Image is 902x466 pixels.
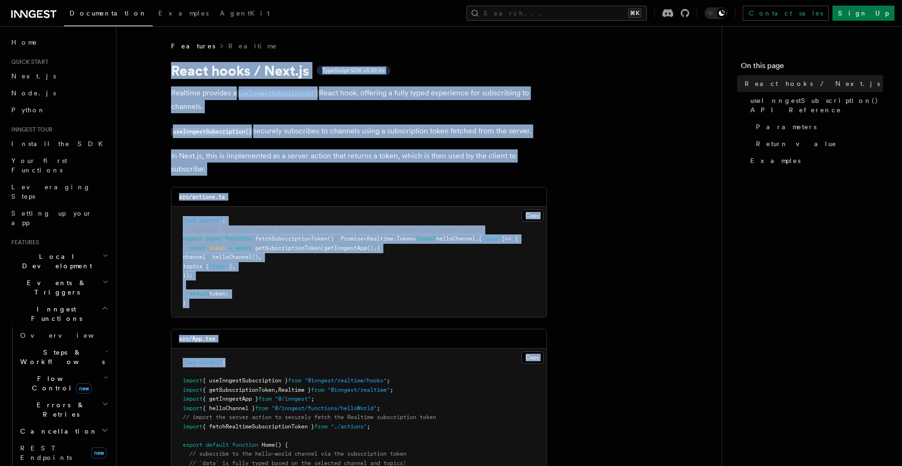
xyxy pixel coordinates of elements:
[743,6,829,21] a: Contact sales
[436,235,475,242] span: helloChannel
[8,252,102,271] span: Local Development
[272,405,377,412] span: "@/inngest/functions/helloWorld"
[16,396,110,423] button: Errors & Retries
[183,359,222,365] span: "use client"
[171,124,547,138] p: securely subscribes to channels using a subscription token fetched from the server.
[364,235,367,242] span: <
[225,235,252,242] span: function
[16,370,110,396] button: Flow Controlnew
[202,263,206,270] span: :
[183,423,202,430] span: import
[832,6,894,21] a: Sign Up
[324,245,367,251] span: getInngestApp
[179,194,225,200] code: src/actions.ts
[209,290,229,297] span: token;
[11,72,56,80] span: Next.js
[183,235,202,242] span: export
[475,235,479,242] span: ,
[16,423,110,440] button: Cancellation
[183,396,202,402] span: import
[16,374,103,393] span: Flow Control
[311,396,314,402] span: ;
[334,235,337,242] span: :
[8,248,110,274] button: Local Development
[331,423,367,430] span: "./actions"
[20,332,117,339] span: Overview
[189,245,206,251] span: const
[322,67,385,74] span: TypeScript SDK v3.32.0+
[70,9,147,17] span: Documentation
[752,135,883,152] a: Return value
[16,400,102,419] span: Errors & Retries
[206,235,222,242] span: async
[183,377,202,384] span: import
[228,41,278,51] a: Realtime
[750,156,801,165] span: Examples
[377,405,380,412] span: ;
[171,149,547,176] p: In Next.js, this is implemented as a server action that returns a token, which is then used by th...
[479,235,482,242] span: [
[8,126,53,133] span: Inngest tour
[367,423,370,430] span: ;
[206,254,209,260] span: :
[8,304,101,323] span: Inngest Functions
[756,122,816,132] span: Parameters
[171,128,253,136] code: useInngestSubscription()
[16,327,110,344] a: Overview
[202,405,255,412] span: { helloChannel }
[8,101,110,118] a: Python
[11,89,56,97] span: Node.js
[11,106,46,114] span: Python
[189,290,209,297] span: return
[222,217,225,224] span: ;
[171,86,547,113] p: Realtime provides a React hook, offering a fully typed experience for subscribing to channels.
[521,351,544,364] button: Copy
[258,254,262,260] span: ,
[416,235,436,242] span: typeof
[64,3,153,26] a: Documentation
[20,444,72,461] span: REST Endpoints
[235,245,252,251] span: await
[11,140,109,148] span: Install the SDK
[158,9,209,17] span: Examples
[183,387,202,393] span: import
[311,387,324,393] span: from
[8,68,110,85] a: Next.js
[367,235,393,242] span: Realtime
[373,245,377,251] span: ,
[11,210,92,226] span: Setting up your app
[237,90,319,98] code: useInngestSubscription()
[183,414,436,420] span: // import the server action to securely fetch the Realtime subscription token
[11,183,91,200] span: Leveraging Steps
[387,377,390,384] span: ;
[258,396,272,402] span: from
[183,405,202,412] span: import
[482,235,502,242] span: "logs"
[91,447,107,458] span: new
[229,263,232,270] span: ]
[756,139,837,148] span: Return value
[237,88,319,97] a: useInngestSubscription()
[377,245,380,251] span: {
[16,348,105,366] span: Steps & Workflows
[11,157,67,174] span: Your first Functions
[367,245,373,251] span: ()
[314,423,327,430] span: from
[341,235,364,242] span: Promise
[183,442,202,448] span: export
[752,118,883,135] a: Parameters
[202,396,258,402] span: { getInngestApp }
[16,440,110,466] a: REST Endpointsnew
[202,377,288,384] span: { useInngestSubscription }
[746,152,883,169] a: Examples
[220,9,270,17] span: AgentKit
[397,235,413,242] span: Token
[252,254,258,260] span: ()
[705,8,727,19] button: Toggle dark mode
[750,96,883,115] span: useInngestSubscription() API Reference
[321,245,324,251] span: (
[183,300,186,306] span: }
[16,427,98,436] span: Cancellation
[467,6,647,21] button: Search...⌘K
[741,60,883,75] h4: On this page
